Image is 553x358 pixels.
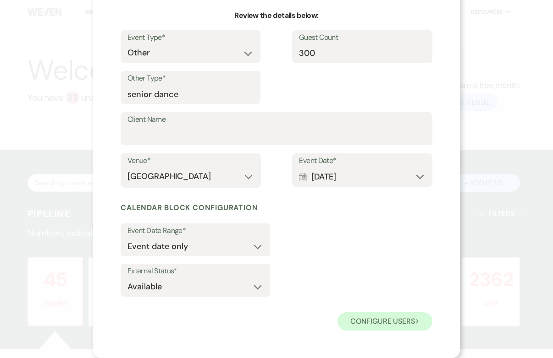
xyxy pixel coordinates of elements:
[127,154,254,168] label: Venue*
[127,31,254,44] label: Event Type*
[299,168,426,186] button: [DATE]
[299,154,426,168] label: Event Date*
[299,31,426,44] label: Guest Count
[337,312,432,331] button: Configure users
[121,203,432,213] h6: Calendar block configuration
[127,72,254,85] label: Other Type*
[121,11,432,21] h3: Review the details below:
[127,113,426,126] label: Client Name
[127,265,263,278] label: External Status*
[127,224,263,238] label: Event Date Range*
